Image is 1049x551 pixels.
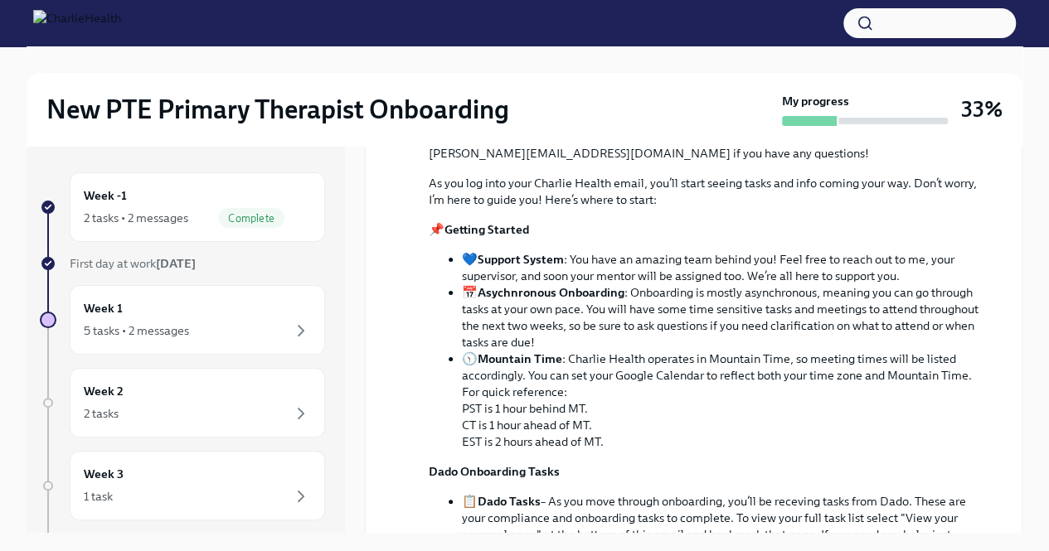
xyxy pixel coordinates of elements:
li: 🕥 : Charlie Health operates in Mountain Time, so meeting times will be listed accordingly. You ca... [462,350,982,450]
h6: Week -1 [84,186,127,205]
div: 1 task [84,488,113,505]
strong: [DATE] [156,256,196,271]
p: As you log into your Charlie Health email, you’ll start seeing tasks and info coming your way. Do... [429,175,982,208]
div: 2 tasks • 2 messages [84,210,188,226]
a: Week 22 tasks [40,368,325,437]
p: 📌 [429,221,982,238]
a: Week -12 tasks • 2 messagesComplete [40,172,325,242]
h6: Week 1 [84,299,123,317]
strong: My progress [782,93,849,109]
h6: Week 2 [84,382,124,400]
a: Week 31 task [40,451,325,520]
h6: Week 3 [84,465,124,483]
span: Complete [218,212,284,225]
span: First day at work [70,256,196,271]
a: Week 15 tasks • 2 messages [40,285,325,355]
div: 2 tasks [84,405,119,422]
h3: 33% [961,94,1003,124]
strong: Getting Started [444,222,529,237]
strong: Dado Tasks [478,494,541,509]
strong: Dado Onboarding Tasks [429,464,560,479]
strong: Mountain Time [478,351,562,366]
div: 5 tasks • 2 messages [84,322,189,339]
li: 📅 : Onboarding is mostly asynchronous, meaning you can go through tasks at your own pace. You wil... [462,284,982,350]
a: First day at work[DATE] [40,255,325,272]
img: CharlieHealth [33,10,121,36]
h2: New PTE Primary Therapist Onboarding [46,93,509,126]
strong: Asychnronous Onboarding [478,285,624,300]
li: 💙 : You have an amazing team behind you! Feel free to reach out to me, your supervisor, and soon ... [462,251,982,284]
strong: Support System [478,252,564,267]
